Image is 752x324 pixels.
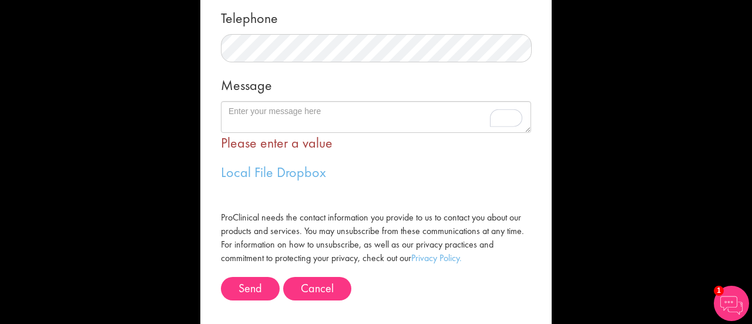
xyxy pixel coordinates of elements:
[221,163,273,181] a: Local File
[221,277,280,300] button: Send
[411,252,462,264] a: Privacy Policy.
[714,286,749,321] img: Chatbot
[277,163,326,181] a: Dropbox
[221,211,531,265] label: ProClinical needs the contact information you provide to us to contact you about our products and...
[714,286,724,296] span: 1
[221,101,531,133] textarea: To enrich screen reader interactions, please activate Accessibility in Grammarly extension settings
[283,277,351,300] button: Cancel
[221,71,272,95] label: Message
[221,133,333,152] span: Please enter a value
